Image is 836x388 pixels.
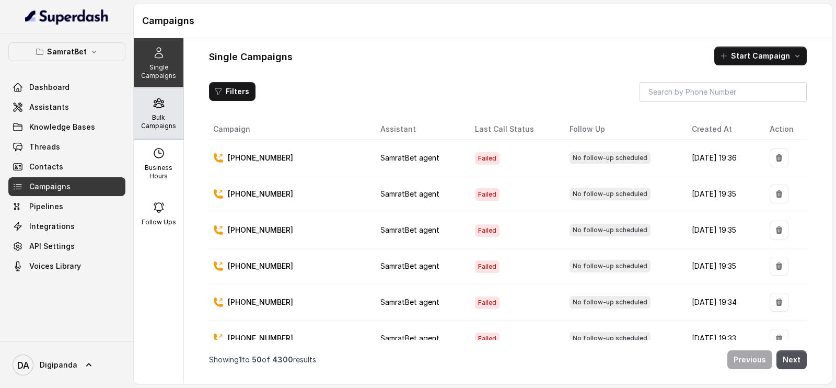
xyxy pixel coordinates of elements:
[8,78,125,97] a: Dashboard
[142,218,176,226] p: Follow Ups
[29,181,71,192] span: Campaigns
[380,189,439,198] span: SamratBet agent
[29,221,75,232] span: Integrations
[475,260,500,273] span: Failed
[570,296,651,309] span: No follow-up scheduled
[475,296,500,309] span: Failed
[8,177,125,196] a: Campaigns
[570,332,651,345] span: No follow-up scheduled
[683,284,761,321] td: [DATE] 19:34
[228,189,293,199] p: [PHONE_NUMBER]
[380,261,439,270] span: SamratBet agent
[47,45,87,58] p: SamratBet
[272,355,293,364] span: 4300
[8,98,125,117] a: Assistants
[209,82,256,101] button: Filters
[475,188,500,201] span: Failed
[8,157,125,176] a: Contacts
[8,42,125,61] button: SamratBet
[8,350,125,380] a: Digipanda
[209,49,293,65] h1: Single Campaigns
[683,212,761,248] td: [DATE] 19:35
[29,142,60,152] span: Threads
[475,224,500,237] span: Failed
[727,350,772,369] button: Previous
[17,360,29,371] text: DA
[8,118,125,136] a: Knowledge Bases
[228,297,293,307] p: [PHONE_NUMBER]
[29,241,75,252] span: API Settings
[8,237,125,256] a: API Settings
[138,113,179,130] p: Bulk Campaigns
[228,225,293,235] p: [PHONE_NUMBER]
[380,225,439,234] span: SamratBet agent
[714,47,807,65] button: Start Campaign
[570,152,651,164] span: No follow-up scheduled
[209,355,316,365] p: Showing to of results
[138,63,179,80] p: Single Campaigns
[570,260,651,272] span: No follow-up scheduled
[683,321,761,357] td: [DATE] 19:33
[228,153,293,163] p: [PHONE_NUMBER]
[29,122,95,132] span: Knowledge Bases
[475,152,500,165] span: Failed
[8,197,125,216] a: Pipelines
[25,8,109,25] img: light.svg
[239,355,242,364] span: 1
[252,355,262,364] span: 50
[776,350,807,369] button: Next
[8,217,125,236] a: Integrations
[761,119,807,140] th: Action
[380,334,439,343] span: SamratBet agent
[380,153,439,162] span: SamratBet agent
[209,344,807,375] nav: Pagination
[228,261,293,271] p: [PHONE_NUMBER]
[40,360,77,370] span: Digipanda
[209,119,372,140] th: Campaign
[570,188,651,200] span: No follow-up scheduled
[561,119,683,140] th: Follow Up
[228,333,293,344] p: [PHONE_NUMBER]
[380,298,439,306] span: SamratBet agent
[29,82,69,93] span: Dashboard
[570,224,651,236] span: No follow-up scheduled
[8,257,125,276] a: Voices Library
[142,13,823,29] h1: Campaigns
[29,201,63,212] span: Pipelines
[683,248,761,284] td: [DATE] 19:35
[372,119,467,140] th: Assistant
[29,162,63,172] span: Contacts
[683,119,761,140] th: Created At
[467,119,561,140] th: Last Call Status
[29,102,69,112] span: Assistants
[475,333,500,345] span: Failed
[29,261,81,271] span: Voices Library
[138,164,179,180] p: Business Hours
[8,138,125,156] a: Threads
[640,82,807,102] input: Search by Phone Number
[683,176,761,212] td: [DATE] 19:35
[683,140,761,176] td: [DATE] 19:36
